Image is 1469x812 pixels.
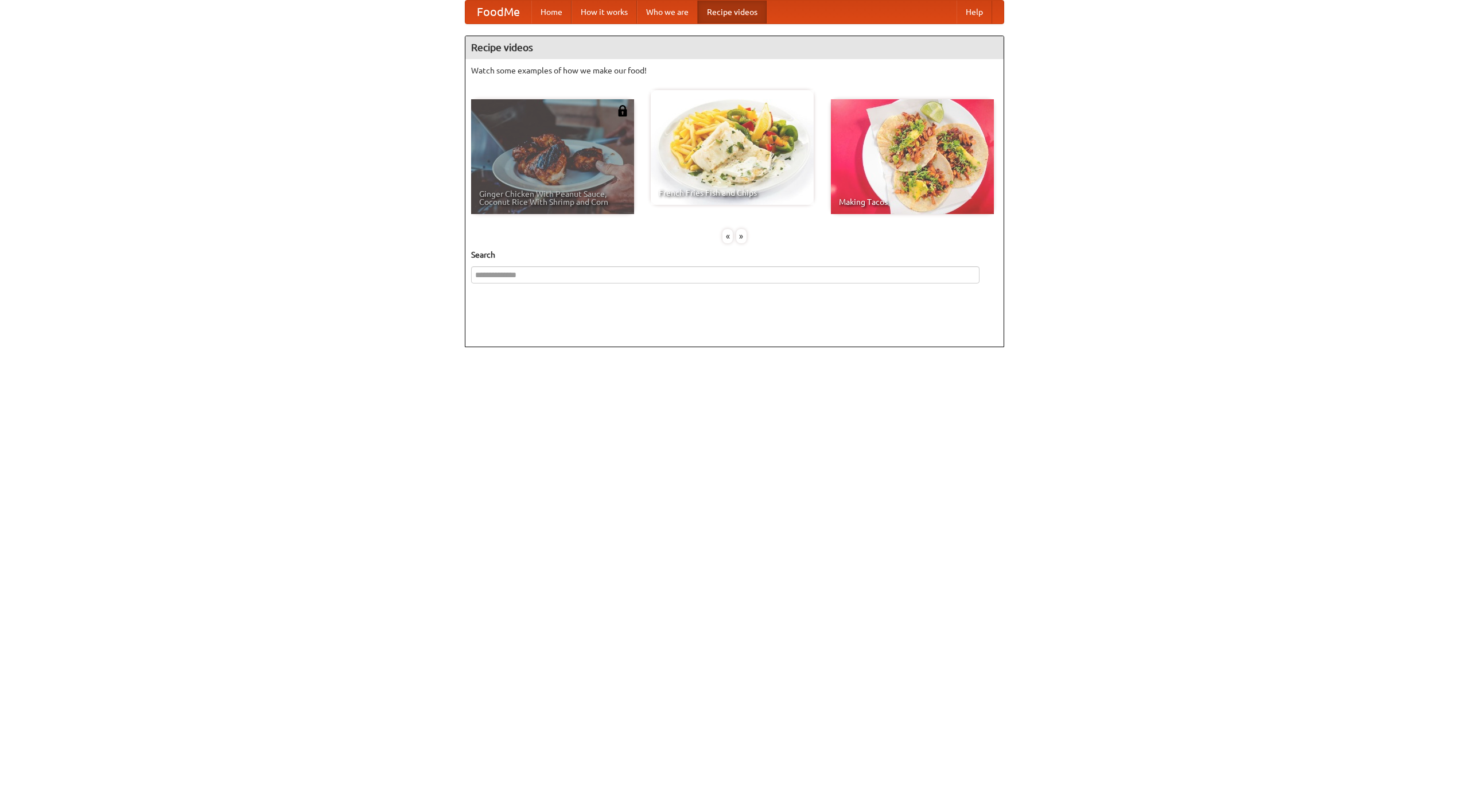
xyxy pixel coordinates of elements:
a: FoodMe [465,1,531,24]
h4: Recipe videos [465,36,1004,59]
a: Help [957,1,992,24]
h5: Search [471,249,998,261]
a: Recipe videos [698,1,767,24]
span: Making Tacos [839,198,986,206]
img: 483408.png [617,105,628,116]
a: Who we are [637,1,698,24]
div: » [736,229,747,243]
a: Home [531,1,572,24]
p: Watch some examples of how we make our food! [471,65,998,76]
a: How it works [572,1,637,24]
a: Making Tacos [831,99,994,214]
a: French Fries Fish and Chips [651,90,814,205]
span: French Fries Fish and Chips [659,189,806,197]
div: « [722,229,733,243]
